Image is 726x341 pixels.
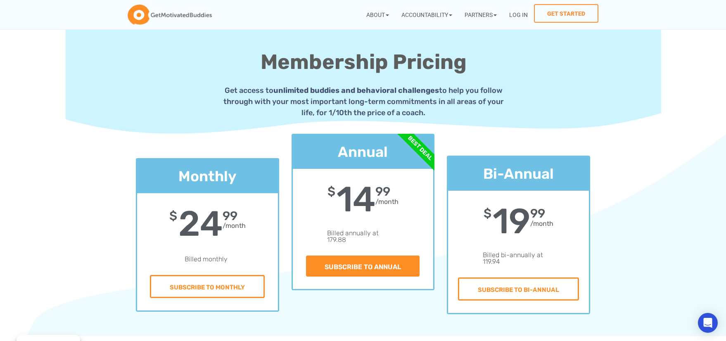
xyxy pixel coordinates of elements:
div: Open Intercom Messenger [698,313,718,333]
span: Billed annually at 179.88 [327,229,379,244]
a: Partners [458,4,503,25]
a: Subscribe to Monthly [150,275,265,298]
span: Billed bi-annually at 119.94 [483,251,543,265]
h3: Annual [293,143,434,161]
span: /month [375,198,399,206]
span: 24 [178,210,223,238]
h3: Bi-Annual [448,165,589,182]
a: Accountability [395,4,458,25]
span: /month [530,220,553,227]
span: 99 [223,210,237,222]
span: $ [484,207,491,220]
span: $ [327,185,335,198]
span: 99 [530,207,545,220]
a: About [360,4,395,25]
a: Log In [503,4,534,25]
a: Subscribe to Annual [306,256,420,277]
a: Subscribe to Bi-Annual [458,277,579,301]
span: 14 [337,185,375,213]
img: GetMotivatedBuddies [128,5,212,25]
b: unlimited buddies and behavioral challenges [273,86,439,95]
div: best deal [372,100,468,196]
span: 19 [493,207,530,235]
span: Billed monthly [185,255,228,263]
span: /month [223,222,246,230]
span: $ [169,210,177,222]
p: Get access to to help you follow through with your most important long-term commitments in all ar... [219,85,508,118]
h3: Monthly [137,168,278,185]
a: Get Started [534,4,598,23]
h1: Membership Pricing [219,47,508,77]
